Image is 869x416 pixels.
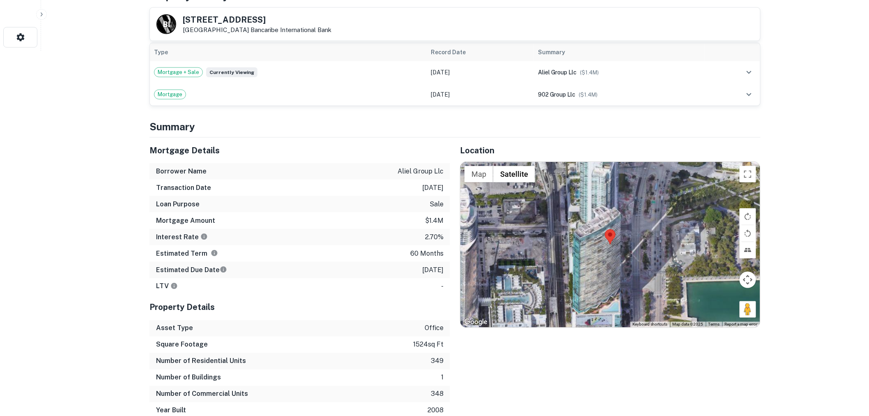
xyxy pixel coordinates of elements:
[464,166,493,183] button: Show street map
[200,233,208,240] svg: The interest rates displayed on the website are for informational purposes only and may be report...
[632,322,668,328] button: Keyboard shortcuts
[149,144,450,157] h5: Mortgage Details
[149,7,761,16] p: Combined view of all mortgages, transfers, and liens for this property. Click any row to expand d...
[156,356,246,366] h6: Number of Residential Units
[156,340,208,350] h6: Square Footage
[740,225,756,242] button: Rotate map counterclockwise
[183,16,331,24] h5: [STREET_ADDRESS]
[425,232,444,242] p: 2.70%
[425,216,444,226] p: $1.4m
[154,68,202,76] span: Mortgage + Sale
[725,322,758,327] a: Report a map error
[398,166,444,176] p: aliel group llc
[156,183,211,193] h6: Transaction Date
[425,324,444,333] p: office
[183,26,331,34] p: [GEOGRAPHIC_DATA]
[156,282,178,291] h6: LTV
[156,216,215,226] h6: Mortgage Amount
[427,43,534,61] th: Record Date
[742,88,756,102] button: expand row
[156,324,193,333] h6: Asset Type
[154,90,186,99] span: Mortgage
[156,249,218,259] h6: Estimated Term
[163,19,170,30] p: B I
[579,92,598,98] span: ($ 1.4M )
[534,43,705,61] th: Summary
[149,119,761,134] h4: Summary
[156,166,207,176] h6: Borrower Name
[493,166,535,183] button: Show satellite imagery
[441,373,444,383] p: 1
[422,183,444,193] p: [DATE]
[431,356,444,366] p: 349
[441,282,444,291] p: -
[740,208,756,225] button: Rotate map clockwise
[211,250,218,257] svg: Term is based on a standard schedule for this type of loan.
[538,69,577,76] span: aliel group llc
[460,144,761,157] h5: Location
[742,65,756,79] button: expand row
[708,322,720,327] a: Terms (opens in new tab)
[828,350,869,390] iframe: Chat Widget
[538,91,575,98] span: 902 group llc
[410,249,444,259] p: 60 months
[149,301,450,314] h5: Property Details
[156,373,221,383] h6: Number of Buildings
[740,242,756,259] button: Tilt map
[156,199,200,209] h6: Loan Purpose
[740,166,756,183] button: Toggle fullscreen view
[462,317,490,328] a: Open this area in Google Maps (opens a new window)
[170,282,178,290] svg: LTVs displayed on the website are for informational purposes only and may be reported incorrectly...
[431,389,444,399] p: 348
[156,406,186,416] h6: Year Built
[156,389,248,399] h6: Number of Commercial Units
[413,340,444,350] p: 1524 sq ft
[156,232,208,242] h6: Interest Rate
[673,322,703,327] span: Map data ©2025
[430,199,444,209] p: sale
[740,301,756,318] button: Drag Pegman onto the map to open Street View
[428,406,444,416] p: 2008
[206,67,257,77] span: Currently viewing
[427,61,534,83] td: [DATE]
[422,265,444,275] p: [DATE]
[156,265,227,275] h6: Estimated Due Date
[740,272,756,288] button: Map camera controls
[462,317,490,328] img: Google
[220,266,227,273] svg: Estimate is based on a standard schedule for this type of loan.
[580,69,599,76] span: ($ 1.4M )
[150,43,427,61] th: Type
[251,26,331,33] a: Bancaribe International Bank
[427,83,534,106] td: [DATE]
